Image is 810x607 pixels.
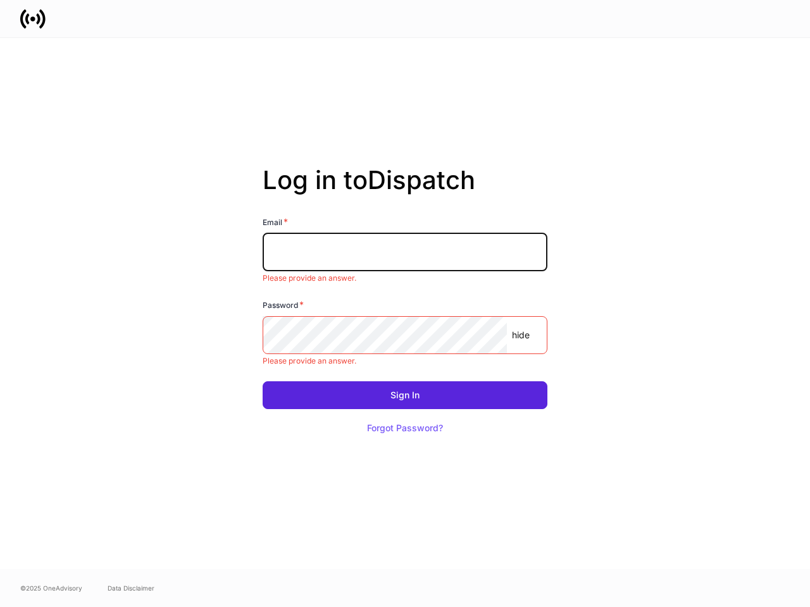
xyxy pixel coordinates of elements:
[512,329,530,341] p: hide
[20,583,82,593] span: © 2025 OneAdvisory
[108,583,154,593] a: Data Disclaimer
[263,216,288,228] h6: Email
[263,298,304,311] h6: Password
[390,391,420,400] div: Sign In
[351,414,459,442] button: Forgot Password?
[367,424,443,432] div: Forgot Password?
[263,381,547,409] button: Sign In
[263,165,547,216] h2: Log in to Dispatch
[263,273,547,283] p: Please provide an answer.
[263,356,547,366] p: Please provide an answer.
